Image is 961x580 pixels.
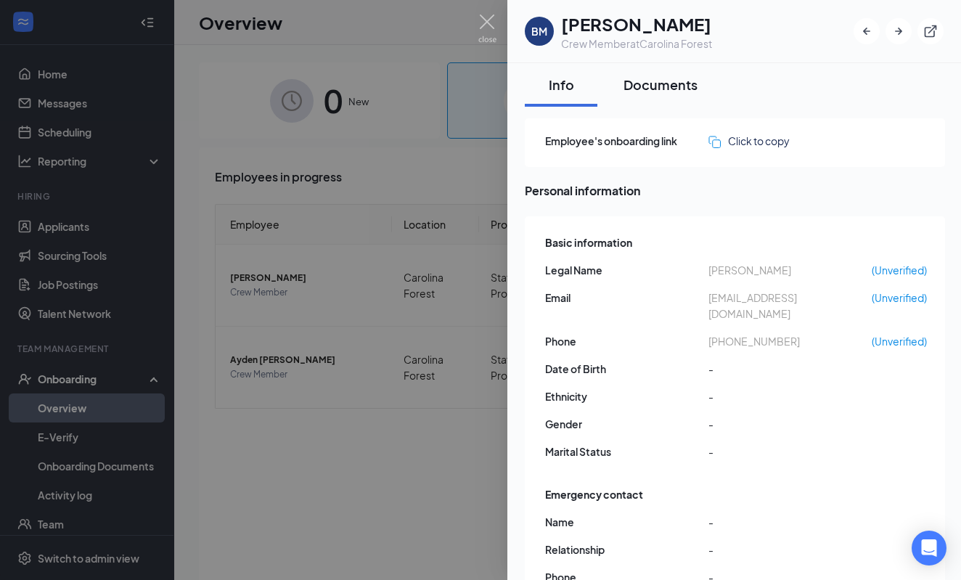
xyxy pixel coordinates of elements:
[872,333,927,349] span: (Unverified)
[708,136,721,148] img: click-to-copy.71757273a98fde459dfc.svg
[545,361,708,377] span: Date of Birth
[545,486,643,502] span: Emergency contact
[708,542,872,557] span: -
[708,444,872,459] span: -
[561,12,712,36] h1: [PERSON_NAME]
[708,416,872,432] span: -
[561,36,712,51] div: Crew Member at Carolina Forest
[912,531,946,565] div: Open Intercom Messenger
[872,262,927,278] span: (Unverified)
[886,18,912,44] button: ArrowRight
[708,133,790,149] button: Click to copy
[708,361,872,377] span: -
[545,262,708,278] span: Legal Name
[545,388,708,404] span: Ethnicity
[545,542,708,557] span: Relationship
[708,290,872,322] span: [EMAIL_ADDRESS][DOMAIN_NAME]
[531,24,547,38] div: BM
[872,290,927,306] span: (Unverified)
[545,234,632,250] span: Basic information
[539,75,583,94] div: Info
[545,133,708,149] span: Employee's onboarding link
[859,24,874,38] svg: ArrowLeftNew
[891,24,906,38] svg: ArrowRight
[545,444,708,459] span: Marital Status
[525,181,945,200] span: Personal information
[708,514,872,530] span: -
[917,18,944,44] button: ExternalLink
[708,333,872,349] span: [PHONE_NUMBER]
[854,18,880,44] button: ArrowLeftNew
[545,290,708,306] span: Email
[623,75,698,94] div: Documents
[545,333,708,349] span: Phone
[923,24,938,38] svg: ExternalLink
[545,416,708,432] span: Gender
[545,514,708,530] span: Name
[708,262,872,278] span: [PERSON_NAME]
[708,388,872,404] span: -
